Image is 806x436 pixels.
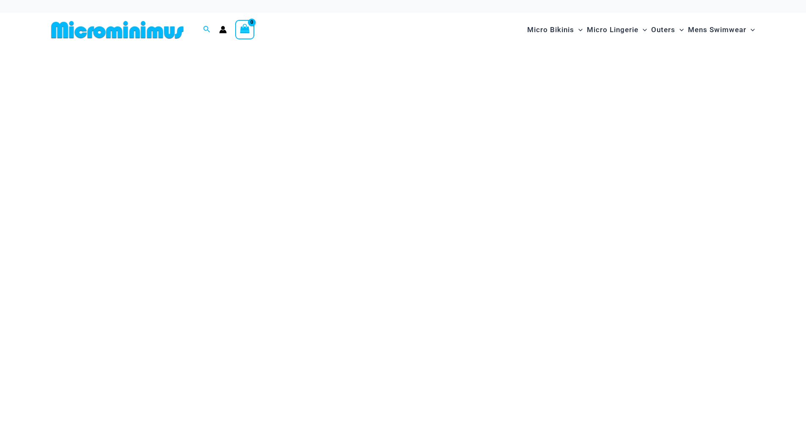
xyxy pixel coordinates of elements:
[48,20,187,39] img: MM SHOP LOGO FLAT
[219,26,227,33] a: Account icon link
[746,19,755,41] span: Menu Toggle
[587,19,638,41] span: Micro Lingerie
[203,25,211,35] a: Search icon link
[527,19,574,41] span: Micro Bikinis
[574,19,583,41] span: Menu Toggle
[649,17,686,43] a: OutersMenu ToggleMenu Toggle
[638,19,647,41] span: Menu Toggle
[688,19,746,41] span: Mens Swimwear
[235,20,255,39] a: View Shopping Cart, empty
[524,16,759,44] nav: Site Navigation
[585,17,649,43] a: Micro LingerieMenu ToggleMenu Toggle
[686,17,757,43] a: Mens SwimwearMenu ToggleMenu Toggle
[651,19,675,41] span: Outers
[525,17,585,43] a: Micro BikinisMenu ToggleMenu Toggle
[675,19,684,41] span: Menu Toggle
